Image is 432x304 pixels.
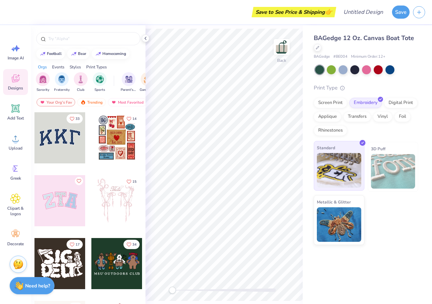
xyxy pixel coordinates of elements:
[94,87,105,93] span: Sports
[140,72,155,93] button: filter button
[140,72,155,93] div: filter for Game Day
[325,8,332,16] span: 👉
[38,64,47,70] div: Orgs
[121,72,137,93] div: filter for Parent's Weekend
[36,49,65,59] button: football
[123,177,140,186] button: Like
[317,144,335,151] span: Standard
[132,117,137,121] span: 14
[80,100,86,105] img: trending.gif
[371,145,385,152] span: 3D Puff
[144,75,152,83] img: Game Day Image
[132,243,137,246] span: 34
[314,84,418,92] div: Print Type
[317,198,351,206] span: Metallic & Glitter
[67,114,83,123] button: Like
[373,112,392,122] div: Vinyl
[317,153,361,188] img: Standard
[4,206,27,217] span: Clipart & logos
[36,72,50,93] div: filter for Sorority
[93,72,107,93] button: filter button
[93,72,107,93] div: filter for Sports
[384,98,418,108] div: Digital Print
[40,100,45,105] img: most_fav.gif
[314,98,347,108] div: Screen Print
[10,175,21,181] span: Greek
[36,72,50,93] button: filter button
[74,72,88,93] button: filter button
[108,98,147,106] div: Most Favorited
[343,112,371,122] div: Transfers
[317,207,361,242] img: Metallic & Glitter
[76,117,80,121] span: 33
[54,72,70,93] div: filter for Fraternity
[25,283,50,289] strong: Need help?
[77,87,84,93] span: Club
[47,52,62,56] div: football
[76,243,80,246] span: 17
[275,40,289,54] img: Back
[314,34,414,42] span: BAGedge 12 Oz. Canvas Boat Tote
[67,49,89,59] button: bear
[349,98,382,108] div: Embroidery
[314,112,341,122] div: Applique
[92,49,129,59] button: homecoming
[333,54,348,60] span: # BE004
[86,64,107,70] div: Print Types
[253,7,334,17] div: Save to See Price & Shipping
[7,241,24,247] span: Decorate
[125,75,133,83] img: Parent's Weekend Image
[121,87,137,93] span: Parent's Weekend
[123,114,140,123] button: Like
[314,54,330,60] span: BAGedge
[314,125,347,136] div: Rhinestones
[54,72,70,93] button: filter button
[371,154,415,189] img: 3D Puff
[78,52,86,56] div: bear
[8,85,23,91] span: Designs
[70,64,81,70] div: Styles
[351,54,385,60] span: Minimum Order: 12 +
[338,5,389,19] input: Untitled Design
[37,87,49,93] span: Sorority
[77,98,106,106] div: Trending
[392,6,410,19] button: Save
[96,52,101,56] img: trend_line.gif
[277,57,286,64] div: Back
[71,52,77,56] img: trend_line.gif
[96,75,104,83] img: Sports Image
[132,180,137,183] span: 15
[8,55,24,61] span: Image AI
[9,145,22,151] span: Upload
[37,98,75,106] div: Your Org's Fav
[169,287,176,294] div: Accessibility label
[102,52,126,56] div: homecoming
[77,75,84,83] img: Club Image
[74,72,88,93] div: filter for Club
[140,87,155,93] span: Game Day
[54,87,70,93] span: Fraternity
[75,177,83,185] button: Like
[394,112,411,122] div: Foil
[67,240,83,249] button: Like
[123,240,140,249] button: Like
[40,52,46,56] img: trend_line.gif
[58,75,66,83] img: Fraternity Image
[111,100,117,105] img: most_fav.gif
[52,64,64,70] div: Events
[121,72,137,93] button: filter button
[7,115,24,121] span: Add Text
[48,35,136,42] input: Try "Alpha"
[39,75,47,83] img: Sorority Image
